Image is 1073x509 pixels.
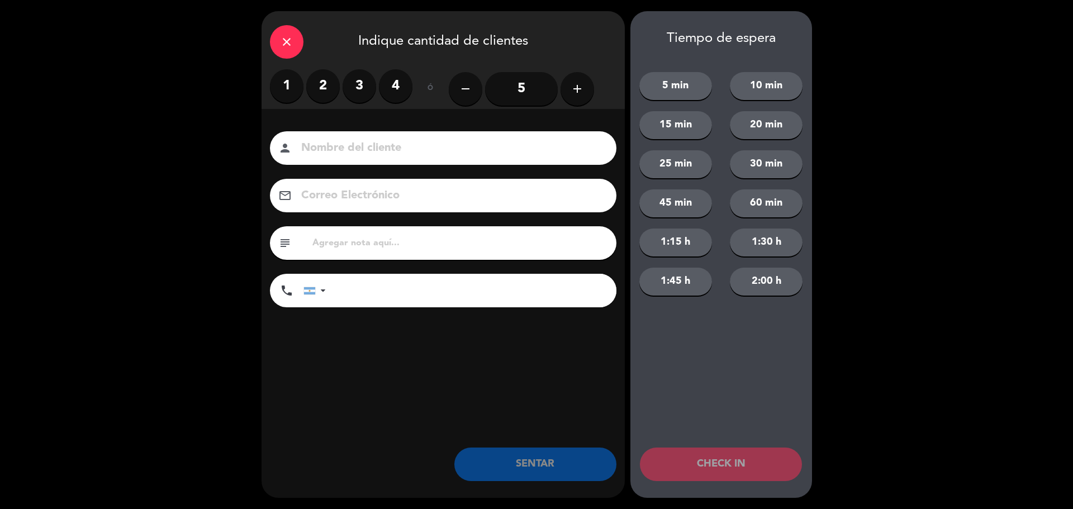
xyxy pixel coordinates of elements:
button: 1:15 h [639,229,712,256]
button: 1:30 h [730,229,803,256]
input: Correo Electrónico [300,186,602,206]
div: Argentina: +54 [304,274,330,307]
i: close [280,35,293,49]
i: add [571,82,584,96]
label: 4 [379,69,412,103]
button: 10 min [730,72,803,100]
button: 30 min [730,150,803,178]
i: remove [459,82,472,96]
button: SENTAR [454,448,616,481]
i: subject [278,236,292,250]
button: 20 min [730,111,803,139]
label: 1 [270,69,303,103]
button: 60 min [730,189,803,217]
button: 5 min [639,72,712,100]
i: phone [280,284,293,297]
button: remove [449,72,482,106]
button: CHECK IN [640,448,802,481]
button: 45 min [639,189,712,217]
div: Indique cantidad de clientes [262,11,625,69]
label: 3 [343,69,376,103]
button: 15 min [639,111,712,139]
i: email [278,189,292,202]
input: Nombre del cliente [300,139,602,158]
input: Agregar nota aquí... [311,235,608,251]
button: 1:45 h [639,268,712,296]
div: ó [412,69,449,108]
button: 2:00 h [730,268,803,296]
button: 25 min [639,150,712,178]
div: Tiempo de espera [630,31,812,47]
i: person [278,141,292,155]
label: 2 [306,69,340,103]
button: add [561,72,594,106]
